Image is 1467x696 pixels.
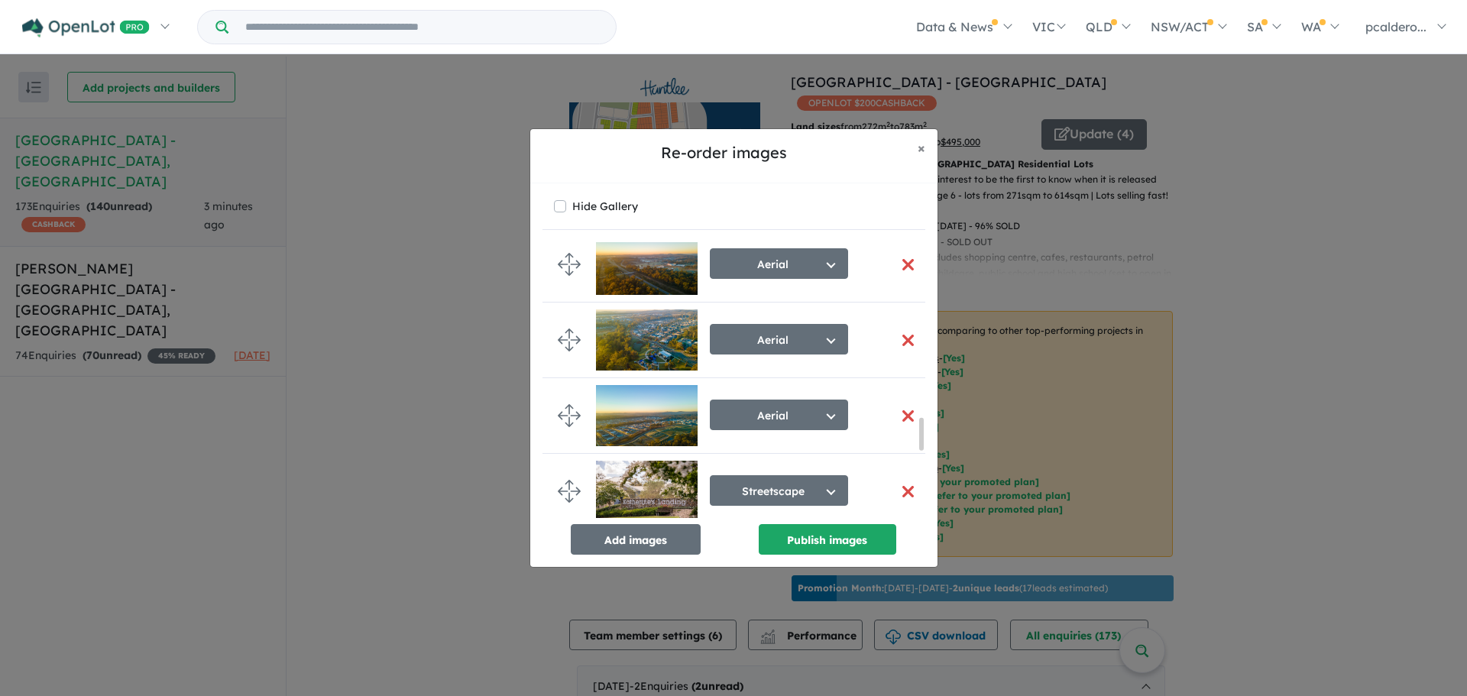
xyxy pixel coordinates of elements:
button: Aerial [710,400,848,430]
span: × [918,139,925,157]
span: pcaldero... [1365,19,1427,34]
h5: Re-order images [542,141,905,164]
button: Add images [571,524,701,555]
img: drag.svg [558,253,581,276]
button: Streetscape [710,475,848,506]
img: Openlot PRO Logo White [22,18,150,37]
label: Hide Gallery [572,196,638,217]
img: Huntlee%20Estate%20-%20North%20Rothbury___1728363731_0.jpg [596,309,698,371]
img: drag.svg [558,480,581,503]
img: Huntlee%20Estate%20-%20North%20Rothbury___1728363609.jpg [596,385,698,446]
img: Huntlee%20Estate%20-%20North%20Rothbury___1702005378.jpg [596,461,698,522]
img: Huntlee%20Estate%20-%20North%20Rothbury___1728363731.jpg [596,234,698,295]
img: drag.svg [558,329,581,351]
img: drag.svg [558,404,581,427]
button: Publish images [759,524,896,555]
button: Aerial [710,248,848,279]
input: Try estate name, suburb, builder or developer [232,11,613,44]
button: Aerial [710,324,848,354]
